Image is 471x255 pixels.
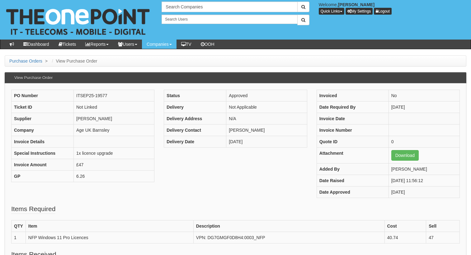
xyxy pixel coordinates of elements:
[317,148,389,163] th: Attachment
[26,220,193,232] th: Item
[142,40,177,49] a: Companies
[74,113,154,125] td: [PERSON_NAME]
[317,102,389,113] th: Date Required By
[26,232,193,243] td: NFP Windows 11 Pro Licences
[338,2,374,7] b: [PERSON_NAME]
[74,148,154,159] td: 1x licence upgrade
[317,163,389,175] th: Added By
[9,59,42,64] a: Purchase Orders
[164,125,226,136] th: Delivery Contact
[226,136,307,148] td: [DATE]
[317,187,389,198] th: Date Approved
[44,59,49,64] span: >
[81,40,113,49] a: Reports
[177,40,196,49] a: TV
[74,102,154,113] td: Not Linked
[12,102,74,113] th: Ticket ID
[317,175,389,187] th: Date Raised
[426,232,460,243] td: 47
[226,102,307,113] td: Not Applicable
[12,171,74,182] th: GP
[12,220,26,232] th: QTY
[389,136,459,148] td: 0
[389,163,459,175] td: [PERSON_NAME]
[12,90,74,102] th: PO Number
[12,232,26,243] td: 1
[12,148,74,159] th: Special Instructions
[12,159,74,171] th: Invoice Amount
[12,113,74,125] th: Supplier
[50,58,97,64] li: View Purchase Order
[74,171,154,182] td: 6.26
[164,136,226,148] th: Delivery Date
[314,2,471,15] div: Welcome,
[74,159,154,171] td: £47
[226,113,307,125] td: N/A
[346,8,373,15] a: My Settings
[54,40,81,49] a: Tickets
[19,40,54,49] a: Dashboard
[426,220,460,232] th: Sell
[317,90,389,102] th: Invoiced
[226,125,307,136] td: [PERSON_NAME]
[319,8,344,15] button: Quick Links
[12,136,74,148] th: Invoice Details
[113,40,142,49] a: Users
[74,125,154,136] td: Age UK Barnsley
[384,232,426,243] td: 40.74
[389,187,459,198] td: [DATE]
[391,150,419,161] a: Download
[193,232,384,243] td: VPN: DG7GMGF0D8H4:0003_NFP
[11,204,55,214] legend: Items Required
[12,125,74,136] th: Company
[196,40,219,49] a: OOH
[164,113,226,125] th: Delivery Address
[74,90,154,102] td: ITSEP25-19577
[374,8,392,15] a: Logout
[317,113,389,125] th: Invoice Date
[193,220,384,232] th: Description
[317,136,389,148] th: Quote ID
[11,73,56,83] h3: View Purchase Order
[164,90,226,102] th: Status
[317,125,389,136] th: Invoice Number
[389,90,459,102] td: No
[226,90,307,102] td: Approved
[164,102,226,113] th: Delivery
[389,175,459,187] td: [DATE] 11:56:12
[389,102,459,113] td: [DATE]
[384,220,426,232] th: Cost
[162,2,297,12] input: Search Companies
[162,15,297,24] input: Search Users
